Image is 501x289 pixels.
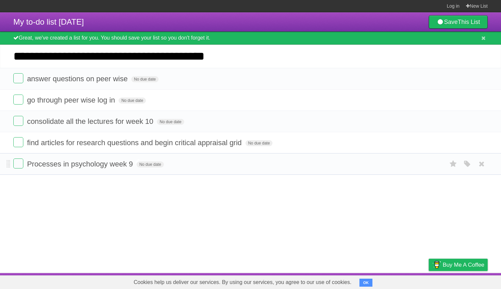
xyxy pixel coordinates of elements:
a: Privacy [420,275,437,287]
label: Done [13,158,23,168]
img: Buy me a coffee [432,259,441,270]
span: Processes in psychology week 9 [27,160,135,168]
span: consolidate all the lectures for week 10 [27,117,155,126]
button: OK [359,279,372,287]
label: Done [13,73,23,83]
a: About [340,275,354,287]
span: Cookies help us deliver our services. By using our services, you agree to our use of cookies. [127,276,358,289]
span: No due date [137,161,164,167]
a: Developers [362,275,389,287]
a: Terms [397,275,412,287]
a: SaveThis List [429,15,488,29]
label: Done [13,95,23,105]
span: No due date [246,140,272,146]
a: Buy me a coffee [429,259,488,271]
label: Star task [447,158,460,169]
span: My to-do list [DATE] [13,17,84,26]
span: answer questions on peer wise [27,75,129,83]
a: Suggest a feature [446,275,488,287]
span: Buy me a coffee [443,259,484,271]
b: This List [458,19,480,25]
span: find articles for research questions and begin critical appraisal grid [27,139,243,147]
label: Done [13,116,23,126]
span: No due date [131,76,158,82]
span: No due date [119,98,146,104]
label: Done [13,137,23,147]
span: go through peer wise log in [27,96,117,104]
span: No due date [157,119,184,125]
